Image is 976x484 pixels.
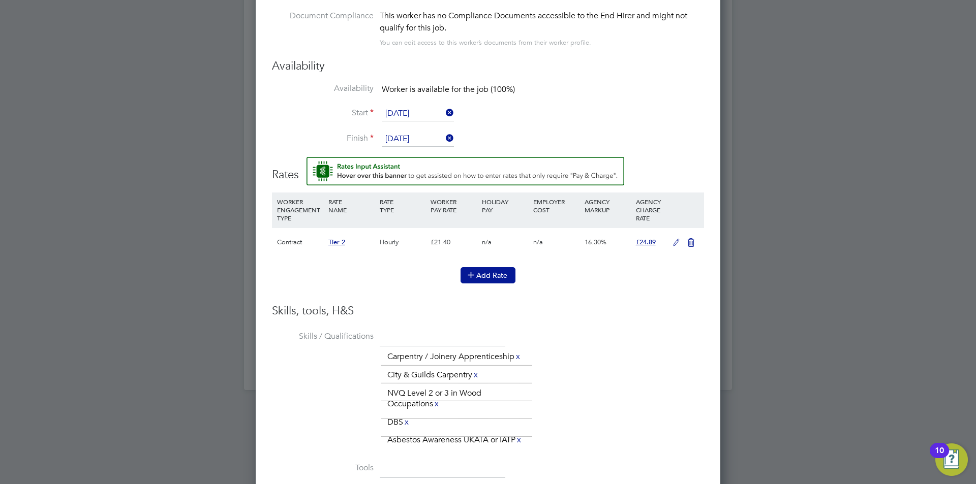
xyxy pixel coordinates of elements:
label: Start [272,108,374,118]
div: Contract [274,228,326,257]
div: AGENCY MARKUP [582,192,633,219]
label: Skills / Qualifications [272,331,374,342]
label: Finish [272,133,374,144]
span: n/a [533,238,543,246]
h3: Rates [272,157,704,182]
span: Worker is available for the job (100%) [382,84,515,94]
span: n/a [482,238,492,246]
div: This worker has no Compliance Documents accessible to the End Hirer and might not qualify for thi... [380,10,704,34]
div: Hourly [377,228,429,257]
button: Add Rate [461,267,515,283]
h3: Skills, tools, H&S [272,304,704,318]
div: You can edit access to this worker’s documents from their worker profile. [380,37,591,49]
h3: Availability [272,59,704,74]
a: x [472,368,479,381]
div: EMPLOYER COST [531,192,582,219]
li: NVQ Level 2 or 3 in Wood Occupations [383,386,531,411]
a: x [433,397,440,410]
span: 16.30% [585,238,606,246]
div: AGENCY CHARGE RATE [633,192,667,227]
div: HOLIDAY PAY [479,192,531,219]
label: Availability [272,83,374,94]
div: £21.40 [428,228,479,257]
input: Select one [382,106,454,121]
a: x [514,350,522,363]
button: Rate Assistant [307,157,624,185]
div: RATE TYPE [377,192,429,219]
div: WORKER PAY RATE [428,192,479,219]
span: Tier 2 [328,238,345,246]
div: RATE NAME [326,192,377,219]
button: Open Resource Center, 10 new notifications [935,443,968,476]
li: Asbestos Awareness UKATA or IATP [383,433,527,447]
a: x [515,433,523,446]
div: WORKER ENGAGEMENT TYPE [274,192,326,227]
span: £24.89 [636,238,656,246]
li: City & Guilds Carpentry [383,368,483,382]
a: x [403,415,410,429]
input: Select one [382,132,454,147]
li: Carpentry / Joinery Apprenticeship [383,350,526,364]
li: DBS [383,415,414,429]
div: 10 [935,450,944,464]
label: Tools [272,463,374,473]
label: Document Compliance [272,10,374,47]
